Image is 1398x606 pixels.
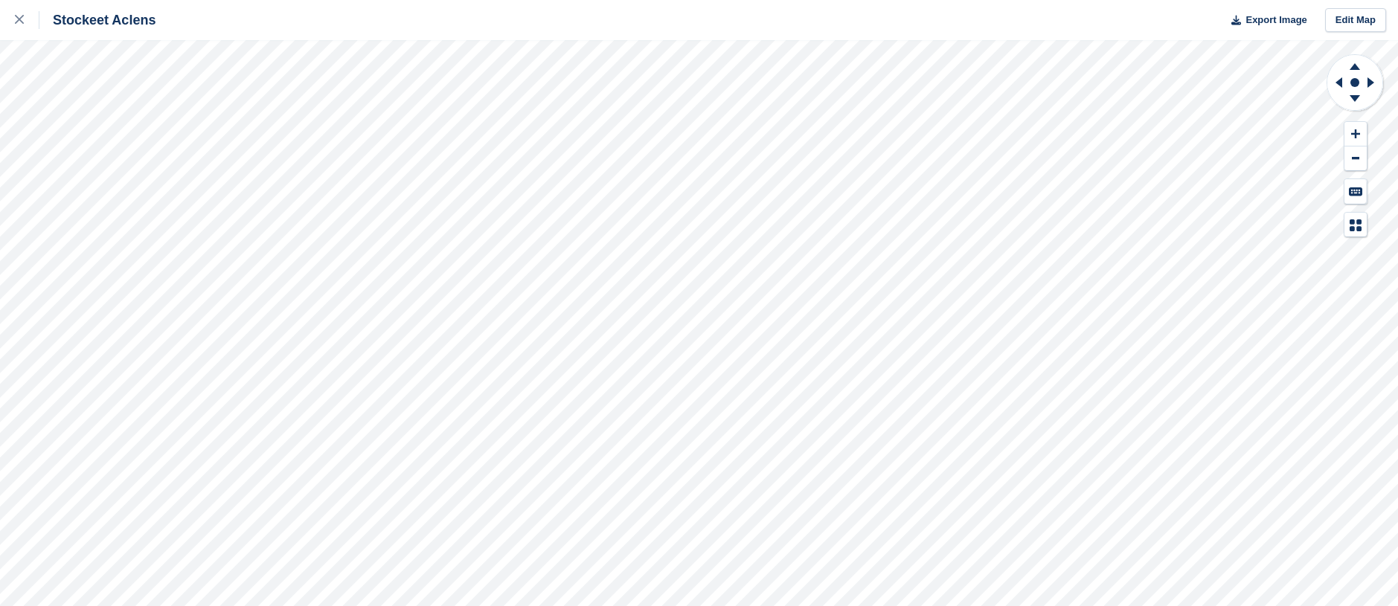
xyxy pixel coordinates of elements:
[1245,13,1306,28] span: Export Image
[1344,146,1367,171] button: Zoom Out
[1325,8,1386,33] a: Edit Map
[1222,8,1307,33] button: Export Image
[1344,179,1367,204] button: Keyboard Shortcuts
[39,11,155,29] div: Stockeet Aclens
[1344,213,1367,237] button: Map Legend
[1344,122,1367,146] button: Zoom In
